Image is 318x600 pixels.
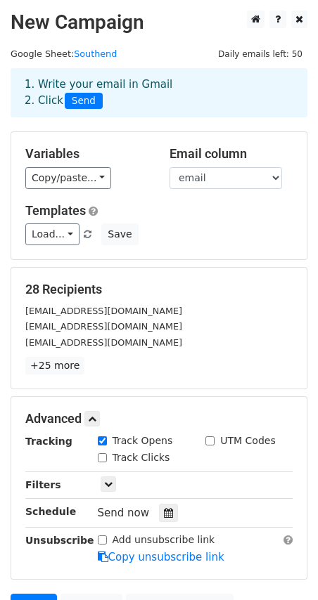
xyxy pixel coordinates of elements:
[25,411,293,426] h5: Advanced
[25,223,79,245] a: Load...
[25,535,94,546] strong: Unsubscribe
[113,433,173,448] label: Track Opens
[98,507,150,519] span: Send now
[25,167,111,189] a: Copy/paste...
[248,533,318,600] iframe: Chat Widget
[65,93,103,110] span: Send
[113,533,215,547] label: Add unsubscribe link
[98,551,224,563] a: Copy unsubscribe link
[14,77,304,109] div: 1. Write your email in Gmail 2. Click
[25,506,76,517] strong: Schedule
[25,282,293,297] h5: 28 Recipients
[25,337,182,348] small: [EMAIL_ADDRESS][DOMAIN_NAME]
[213,46,307,62] span: Daily emails left: 50
[25,479,61,490] strong: Filters
[101,223,138,245] button: Save
[25,146,148,162] h5: Variables
[25,321,182,332] small: [EMAIL_ADDRESS][DOMAIN_NAME]
[213,48,307,59] a: Daily emails left: 50
[25,357,84,374] a: +25 more
[25,306,182,316] small: [EMAIL_ADDRESS][DOMAIN_NAME]
[113,450,170,465] label: Track Clicks
[25,436,72,447] strong: Tracking
[11,11,307,34] h2: New Campaign
[74,48,117,59] a: Southend
[11,48,117,59] small: Google Sheet:
[25,203,86,218] a: Templates
[170,146,293,162] h5: Email column
[220,433,275,448] label: UTM Codes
